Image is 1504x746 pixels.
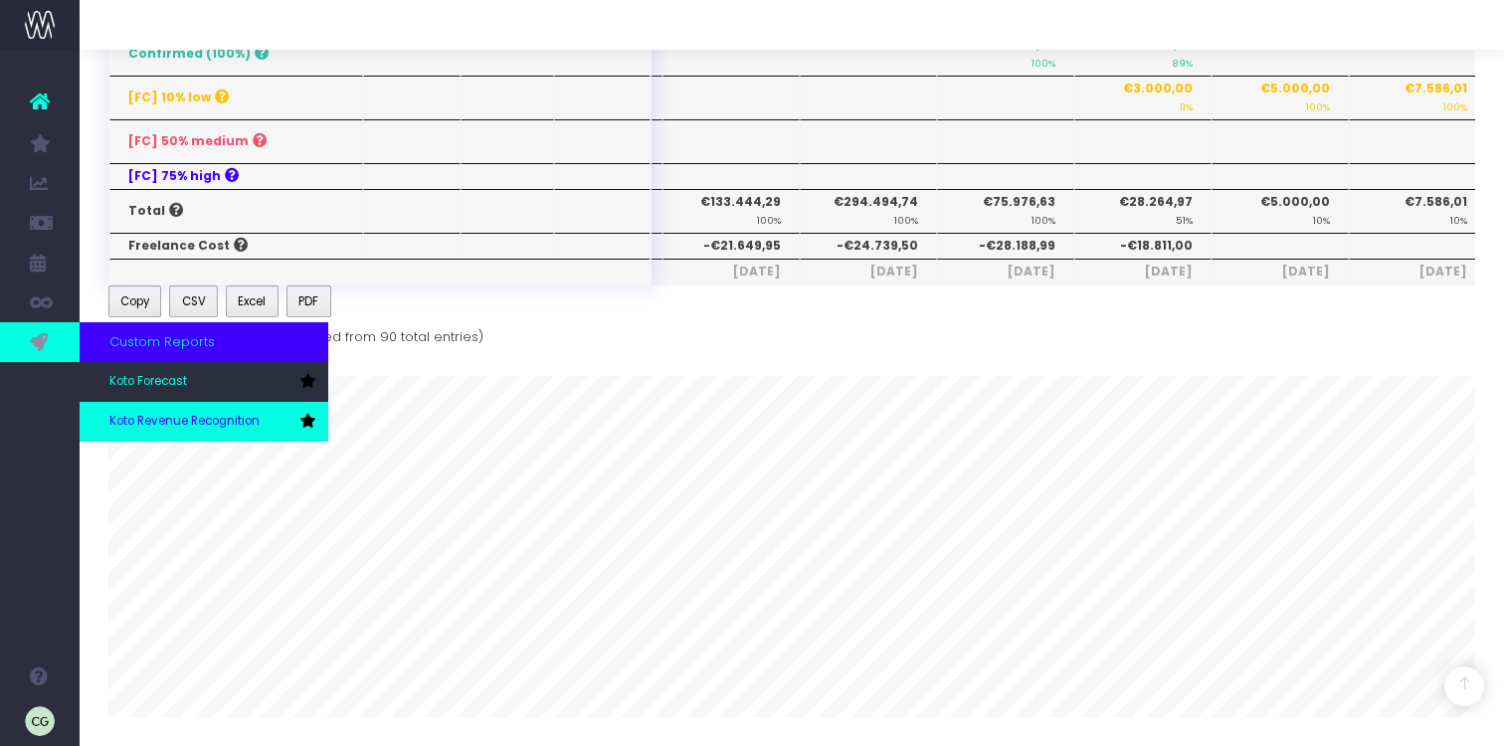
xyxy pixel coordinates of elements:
[1313,211,1330,227] small: 10%
[1032,54,1055,70] small: 100%
[1349,76,1486,119] th: €7.586,01
[1443,97,1467,113] small: 100%
[757,211,781,227] small: 100%
[182,292,206,310] span: CSV
[662,189,800,233] th: €133.444,29
[937,233,1074,259] th: -€28.188,99
[1093,263,1193,280] span: [DATE]
[662,233,800,259] th: -€21.649,95
[937,32,1074,76] th: €75.976,63
[109,373,187,391] span: Koto Forecast
[894,211,918,227] small: 100%
[238,292,266,310] span: Excel
[80,362,328,402] a: Koto Forecast
[800,233,937,259] th: -€24.739,50
[1212,189,1349,233] th: €5.000,00
[109,119,363,163] th: [FC] 50% medium
[109,32,363,76] th: Confirmed (100%)
[1074,32,1212,76] th: €25.264,97
[109,189,363,233] th: Total
[25,706,55,736] img: images/default_profile_image.png
[1450,211,1467,227] small: 10%
[1172,54,1193,70] small: 89%
[108,321,483,346] div: Showing 1 to 12 of 12 entries (filtered from 90 total entries)
[1176,211,1193,227] small: 51%
[1306,97,1330,113] small: 100%
[109,332,215,352] span: Custom Reports
[109,76,363,119] th: [FC] 10% low
[109,233,363,259] th: Freelance Cost
[1180,97,1193,113] small: 11%
[298,292,318,310] span: PDF
[1230,263,1330,280] span: [DATE]
[1074,76,1212,119] th: €3.000,00
[1349,189,1486,233] th: €7.586,01
[286,285,331,317] button: PDF
[937,189,1074,233] th: €75.976,63
[819,263,918,280] span: [DATE]
[681,263,781,280] span: [DATE]
[169,285,218,317] button: CSV
[1212,76,1349,119] th: €5.000,00
[1074,233,1212,259] th: -€18.811,00
[956,263,1055,280] span: [DATE]
[109,413,260,431] span: Koto Revenue Recognition
[108,285,162,317] button: Copy
[80,402,328,442] a: Koto Revenue Recognition
[1074,189,1212,233] th: €28.264,97
[109,163,363,189] th: [FC] 75% high
[226,285,279,317] button: Excel
[1032,211,1055,227] small: 100%
[1368,263,1467,280] span: [DATE]
[120,292,149,310] span: Copy
[800,189,937,233] th: €294.494,74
